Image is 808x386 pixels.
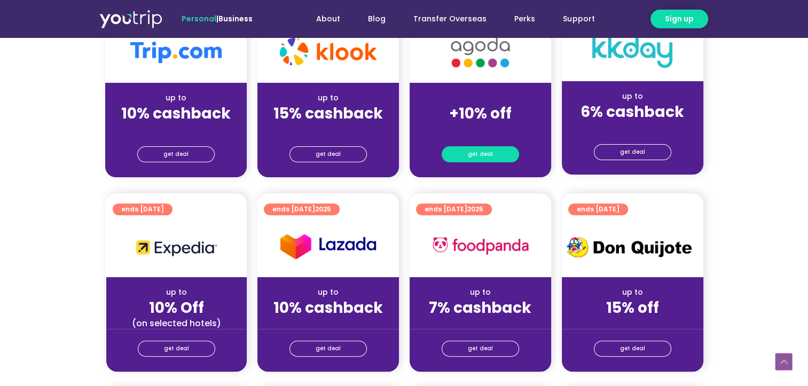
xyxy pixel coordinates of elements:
[114,92,238,104] div: up to
[289,341,367,357] a: get deal
[164,341,189,356] span: get deal
[594,144,671,160] a: get deal
[418,123,543,135] div: (for stays only)
[266,92,390,104] div: up to
[121,203,164,215] span: ends [DATE]
[470,92,490,103] span: up to
[416,203,492,215] a: ends [DATE]2025
[163,147,189,162] span: get deal
[315,204,331,214] span: 2025
[418,318,543,329] div: (for stays only)
[500,9,549,29] a: Perks
[137,146,215,162] a: get deal
[442,341,519,357] a: get deal
[570,287,695,298] div: up to
[266,318,390,329] div: (for stays only)
[418,287,543,298] div: up to
[399,9,500,29] a: Transfer Overseas
[570,122,695,133] div: (for stays only)
[218,13,253,24] a: Business
[429,297,531,318] strong: 7% cashback
[138,341,215,357] a: get deal
[665,13,694,25] span: Sign up
[606,297,659,318] strong: 15% off
[115,287,238,298] div: up to
[467,204,483,214] span: 2025
[182,13,216,24] span: Personal
[316,341,341,356] span: get deal
[354,9,399,29] a: Blog
[620,145,645,160] span: get deal
[650,10,708,28] a: Sign up
[449,103,512,124] strong: +10% off
[568,203,628,215] a: ends [DATE]
[577,203,619,215] span: ends [DATE]
[266,123,390,135] div: (for stays only)
[302,9,354,29] a: About
[442,146,519,162] a: get deal
[273,103,383,124] strong: 15% cashback
[468,341,493,356] span: get deal
[594,341,671,357] a: get deal
[266,287,390,298] div: up to
[570,91,695,102] div: up to
[182,13,253,24] span: |
[121,103,231,124] strong: 10% cashback
[580,101,684,122] strong: 6% cashback
[149,297,204,318] strong: 10% Off
[272,203,331,215] span: ends [DATE]
[289,146,367,162] a: get deal
[316,147,341,162] span: get deal
[570,318,695,329] div: (for stays only)
[264,203,340,215] a: ends [DATE]2025
[113,203,172,215] a: ends [DATE]
[273,297,383,318] strong: 10% cashback
[114,123,238,135] div: (for stays only)
[425,203,483,215] span: ends [DATE]
[549,9,608,29] a: Support
[620,341,645,356] span: get deal
[281,9,608,29] nav: Menu
[115,318,238,329] div: (on selected hotels)
[468,147,493,162] span: get deal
